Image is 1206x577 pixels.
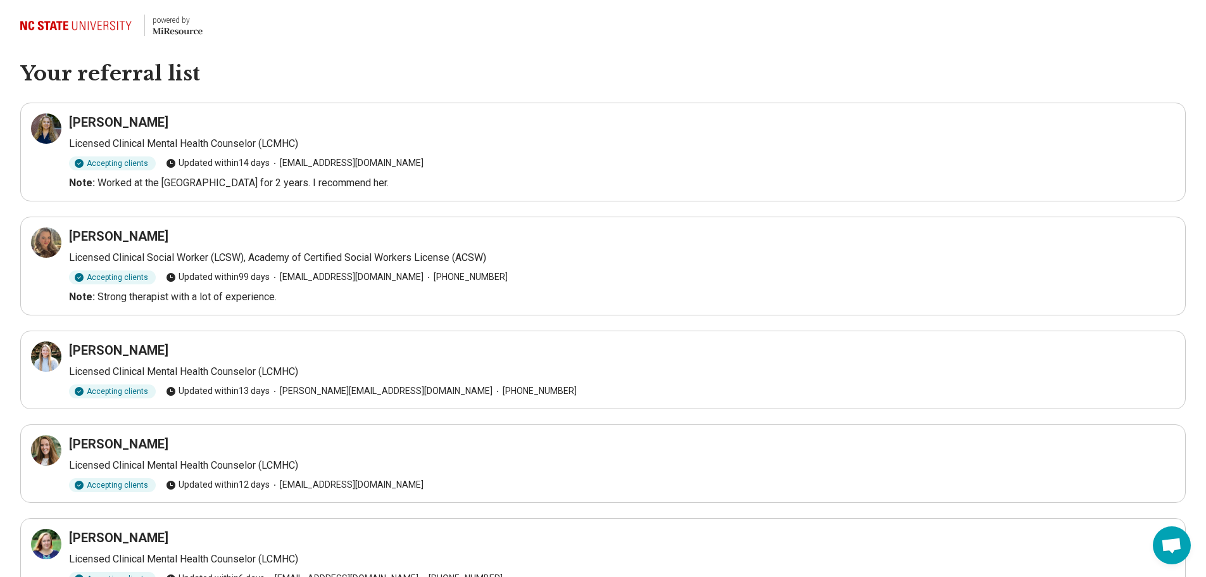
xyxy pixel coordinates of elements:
div: Accepting clients [69,270,156,284]
p: Licensed Clinical Social Worker (LCSW), Academy of Certified Social Workers License (ACSW) [69,250,1175,265]
b: Note: [69,291,95,303]
a: Open chat [1153,526,1191,564]
p: Licensed Clinical Mental Health Counselor (LCMHC) [69,136,1175,151]
span: [EMAIL_ADDRESS][DOMAIN_NAME] [270,478,424,491]
b: Note: [69,177,95,189]
span: Updated within 14 days [166,156,270,170]
img: North Carolina State University [20,10,137,41]
div: Accepting clients [69,384,156,398]
h3: [PERSON_NAME] [69,435,168,453]
p: Licensed Clinical Mental Health Counselor (LCMHC) [69,458,1175,473]
span: Strong therapist with a lot of experience. [97,291,277,303]
span: Worked at the [GEOGRAPHIC_DATA] for 2 years. I recommend her. [97,177,389,189]
div: Accepting clients [69,156,156,170]
a: North Carolina State University powered by [20,10,203,41]
span: [PERSON_NAME][EMAIL_ADDRESS][DOMAIN_NAME] [270,384,493,398]
span: Updated within 99 days [166,270,270,284]
h3: [PERSON_NAME] [69,227,168,245]
h3: [PERSON_NAME] [69,113,168,131]
span: Updated within 12 days [166,478,270,491]
span: [EMAIL_ADDRESS][DOMAIN_NAME] [270,270,424,284]
h3: [PERSON_NAME] [69,529,168,547]
p: Licensed Clinical Mental Health Counselor (LCMHC) [69,364,1175,379]
span: Updated within 13 days [166,384,270,398]
span: [PHONE_NUMBER] [493,384,577,398]
p: Licensed Clinical Mental Health Counselor (LCMHC) [69,552,1175,567]
div: powered by [153,15,203,26]
span: [EMAIL_ADDRESS][DOMAIN_NAME] [270,156,424,170]
span: [PHONE_NUMBER] [424,270,508,284]
h3: [PERSON_NAME] [69,341,168,359]
h1: Your referral list [20,61,1186,87]
div: Accepting clients [69,478,156,492]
